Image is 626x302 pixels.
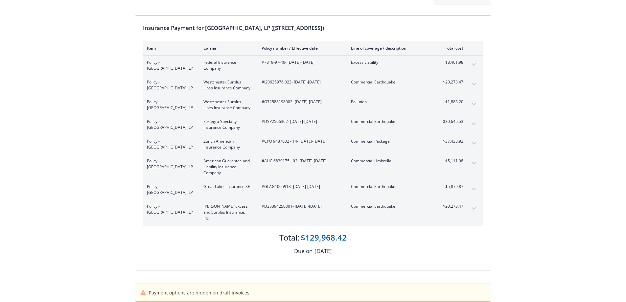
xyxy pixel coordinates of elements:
div: Policy - [GEOGRAPHIC_DATA], LP[PERSON_NAME] Excess and Surplus Insurance, Inc.#D35394250301- [DAT... [143,199,483,225]
span: Commercial Earthquake [351,203,428,209]
button: expand content [469,158,479,169]
div: Policy - [GEOGRAPHIC_DATA], LPFortegra Specialty Insurance Company#DSP2506362- [DATE]-[DATE]Comme... [143,115,483,134]
span: Fortegra Specialty Insurance Company [203,119,251,130]
span: Policy - [GEOGRAPHIC_DATA], LP [147,138,193,150]
button: expand content [469,203,479,214]
span: Zurich American Insurance Company [203,138,251,150]
span: #7819-97-40 - [DATE]-[DATE] [262,59,340,65]
span: $20,273.47 [439,203,463,209]
span: #I20635976 023 - [DATE]-[DATE] [262,79,340,85]
span: Policy - [GEOGRAPHIC_DATA], LP [147,119,193,130]
span: American Guarantee and Liability Insurance Company [203,158,251,176]
div: Insurance Payment for [GEOGRAPHIC_DATA], LP ([STREET_ADDRESS]) [143,24,483,32]
span: Westchester Surplus Lines Insurance Company [203,79,251,91]
div: Carrier [203,45,251,51]
button: expand content [469,79,479,90]
span: $5,111.98 [439,158,463,164]
span: [PERSON_NAME] Excess and Surplus Insurance, Inc. [203,203,251,221]
span: Commercial Package [351,138,428,144]
span: Commercial Earthquake [351,184,428,190]
span: $30,645.53 [439,119,463,125]
div: Total: [279,232,299,243]
span: #CPO 9487602 - 14 - [DATE]-[DATE] [262,138,340,144]
span: Pollution [351,99,428,105]
span: $37,438.92 [439,138,463,144]
span: #D35394250301 - [DATE]-[DATE] [262,203,340,209]
div: Policy - [GEOGRAPHIC_DATA], LPWestchester Surplus Lines Insurance Company#G72588198002- [DATE]-[D... [143,95,483,115]
span: Commercial Earthquake [351,119,428,125]
button: expand content [469,184,479,194]
span: #AUC 6839175 - 02 - [DATE]-[DATE] [262,158,340,164]
div: Policy - [GEOGRAPHIC_DATA], LPAmerican Guarantee and Liability Insurance Company#AUC 6839175 - 02... [143,154,483,180]
span: Commercial Umbrella [351,158,428,164]
span: Policy - [GEOGRAPHIC_DATA], LP [147,158,193,170]
div: Total cost [439,45,463,51]
span: Excess Liability [351,59,428,65]
span: Great Lakes Insurance SE [203,184,251,190]
div: Line of coverage / description [351,45,428,51]
span: Policy - [GEOGRAPHIC_DATA], LP [147,79,193,91]
span: $20,273.47 [439,79,463,85]
div: Due on [294,247,313,255]
div: Policy - [GEOGRAPHIC_DATA], LPFederal Insurance Company#7819-97-40- [DATE]-[DATE]Excess Liability... [143,56,483,75]
span: Policy - [GEOGRAPHIC_DATA], LP [147,99,193,111]
span: Westchester Surplus Lines Insurance Company [203,99,251,111]
div: [DATE] [314,247,332,255]
span: $8,461.98 [439,59,463,65]
span: Commercial Earthquake [351,79,428,85]
div: Policy - [GEOGRAPHIC_DATA], LPWestchester Surplus Lines Insurance Company#I20635976 023- [DATE]-[... [143,75,483,95]
button: expand content [469,138,479,149]
span: $5,879.87 [439,184,463,190]
button: expand content [469,119,479,129]
div: Policy - [GEOGRAPHIC_DATA], LPGreat Lakes Insurance SE#GLAG1005913- [DATE]-[DATE]Commercial Earth... [143,180,483,199]
button: expand content [469,99,479,109]
span: $1,883.20 [439,99,463,105]
span: Federal Insurance Company [203,59,251,71]
button: expand content [469,59,479,70]
div: Policy - [GEOGRAPHIC_DATA], LPZurich American Insurance Company#CPO 9487602 - 14- [DATE]-[DATE]Co... [143,134,483,154]
span: Payment options are hidden on draft invoices. [149,289,251,296]
span: #GLAG1005913 - [DATE]-[DATE] [262,184,340,190]
span: Policy - [GEOGRAPHIC_DATA], LP [147,59,193,71]
span: Policy - [GEOGRAPHIC_DATA], LP [147,184,193,196]
span: #DSP2506362 - [DATE]-[DATE] [262,119,340,125]
div: Policy number / Effective date [262,45,340,51]
div: Item [147,45,193,51]
div: $129,968.42 [301,232,347,243]
span: #G72588198002 - [DATE]-[DATE] [262,99,340,105]
span: Policy - [GEOGRAPHIC_DATA], LP [147,203,193,215]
